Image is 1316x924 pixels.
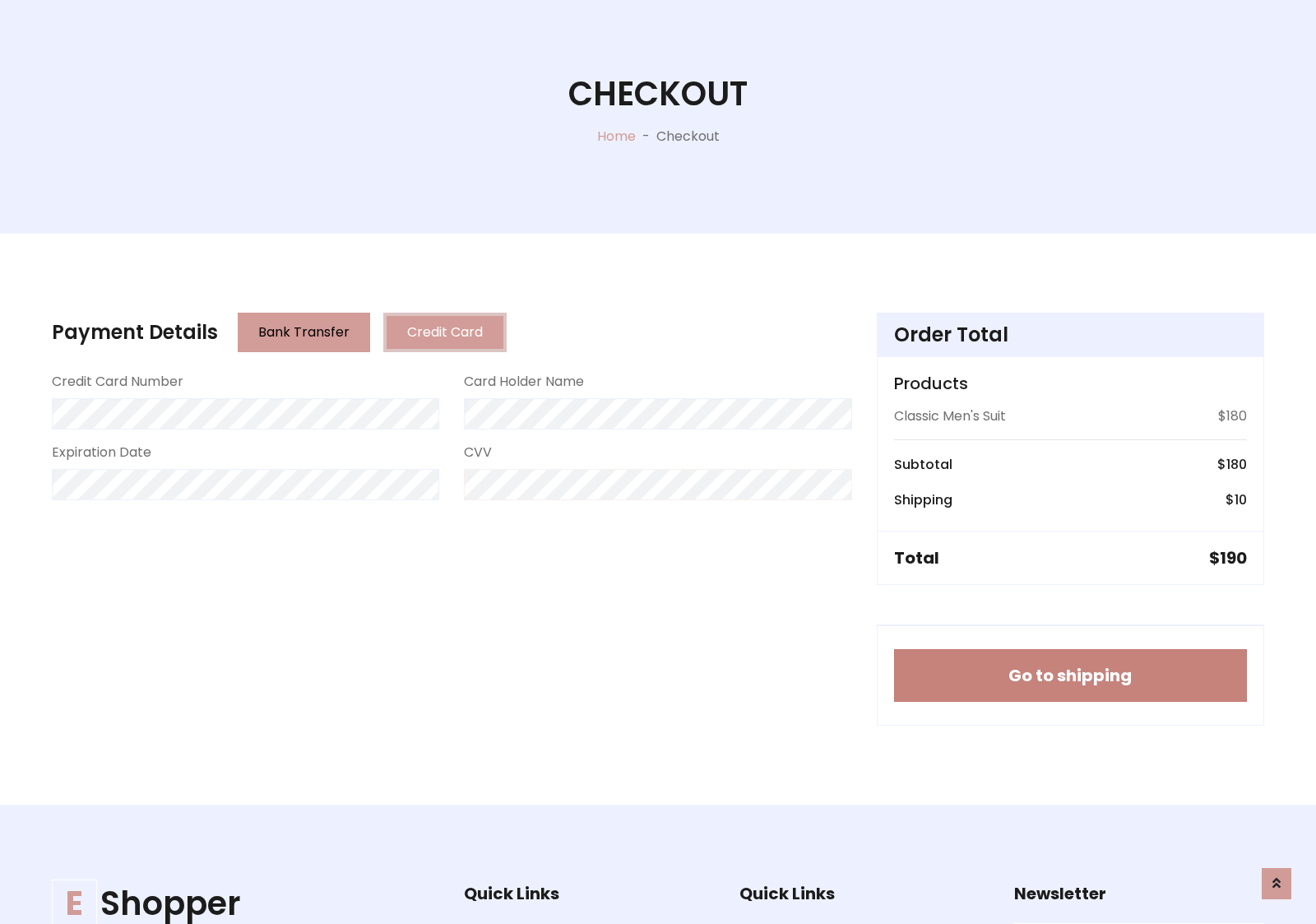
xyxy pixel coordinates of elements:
[1209,548,1247,568] h5: $
[464,884,714,903] h5: Quick Links
[1226,455,1247,474] span: 180
[52,443,151,462] label: Expiration Date
[1220,546,1247,569] span: 190
[464,443,492,462] label: CVV
[1217,457,1247,472] h6: $
[894,649,1247,702] button: Go to shipping
[52,321,218,345] h4: Payment Details
[656,127,720,146] p: Checkout
[238,313,370,352] button: Bank Transfer
[52,884,412,923] a: EShopper
[739,884,989,903] h5: Quick Links
[894,457,952,472] h6: Subtotal
[894,492,952,508] h6: Shipping
[52,884,412,923] h1: Shopper
[1218,406,1247,426] p: $180
[636,127,656,146] p: -
[894,548,939,568] h5: Total
[1235,490,1247,509] span: 10
[894,374,1247,393] h5: Products
[383,313,507,352] button: Credit Card
[597,127,636,146] a: Home
[1226,492,1247,508] h6: $
[52,372,183,392] label: Credit Card Number
[894,323,1247,347] h4: Order Total
[894,406,1006,426] p: Classic Men's Suit
[1014,884,1264,903] h5: Newsletter
[568,74,748,114] h1: Checkout
[464,372,584,392] label: Card Holder Name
